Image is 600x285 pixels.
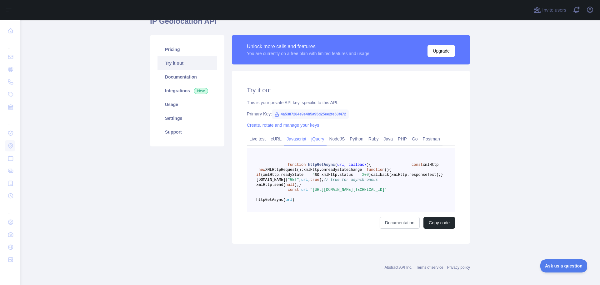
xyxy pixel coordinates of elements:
[310,188,387,192] span: "[URL][DOMAIN_NAME][TECHNICAL_ID]"
[416,265,443,270] a: Terms of service
[299,183,301,187] span: }
[157,56,217,70] a: Try it out
[427,45,455,57] button: Upgrade
[367,163,369,167] span: )
[389,168,391,172] span: {
[369,173,371,177] span: )
[337,163,367,167] span: url, callback
[288,188,299,192] span: const
[412,163,423,167] span: const
[5,114,15,126] div: ...
[423,217,455,229] button: Copy code
[380,217,420,229] a: Documentation
[247,86,455,94] h2: Try it out
[157,125,217,139] a: Support
[447,265,470,270] a: Privacy policy
[5,38,15,50] div: ...
[309,134,327,144] a: jQuery
[157,70,217,84] a: Documentation
[284,134,309,144] a: Javascript
[288,163,306,167] span: function
[409,134,420,144] a: Go
[362,173,369,177] span: 200
[420,134,442,144] a: Postman
[301,178,308,182] span: url
[272,109,349,119] span: 4a5387284e9e4b5a95d25ee2fe53f472
[256,183,286,187] span: xmlHttp.send(
[335,163,337,167] span: (
[299,178,301,182] span: ,
[319,178,324,182] span: );
[288,178,299,182] span: "GET"
[247,134,268,144] a: Live test
[256,198,286,202] span: httpGetAsync(
[387,168,389,172] span: )
[385,265,412,270] a: Abstract API Inc.
[247,43,369,50] div: Unlock more calls and features
[247,50,369,57] div: You are currently on a free plan with limited features and usage
[367,168,385,172] span: function
[286,183,295,187] span: null
[347,134,366,144] a: Python
[265,168,303,172] span: XMLHttpRequest();
[247,123,319,128] a: Create, rotate and manage your keys
[301,188,308,192] span: url
[247,111,455,117] div: Primary Key:
[384,168,387,172] span: (
[395,134,409,144] a: PHP
[261,173,312,177] span: (xmlHttp.readyState ===
[256,173,261,177] span: if
[247,99,455,106] div: This is your private API key, specific to this API.
[324,178,378,182] span: // true for asynchronous
[303,168,367,172] span: xmlHttp.onreadystatechange =
[157,43,217,56] a: Pricing
[194,88,208,94] span: New
[308,163,335,167] span: httpGetAsync
[157,111,217,125] a: Settings
[268,134,284,144] a: cURL
[258,168,265,172] span: new
[542,7,566,14] span: Invite users
[366,134,381,144] a: Ruby
[369,163,371,167] span: {
[157,84,217,98] a: Integrations New
[308,178,310,182] span: ,
[308,188,310,192] span: =
[256,178,288,182] span: [DOMAIN_NAME](
[327,134,347,144] a: NodeJS
[157,98,217,111] a: Usage
[5,203,15,215] div: ...
[315,173,362,177] span: && xmlHttp.status ===
[310,178,319,182] span: true
[381,134,396,144] a: Java
[371,173,441,177] span: callback(xmlHttp.responseText);
[286,198,292,202] span: url
[540,259,587,272] iframe: Toggle Customer Support
[150,16,470,31] h1: IP Geolocation API
[441,173,443,177] span: }
[312,173,315,177] span: 4
[532,5,567,15] button: Invite users
[292,198,294,202] span: )
[294,183,299,187] span: );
